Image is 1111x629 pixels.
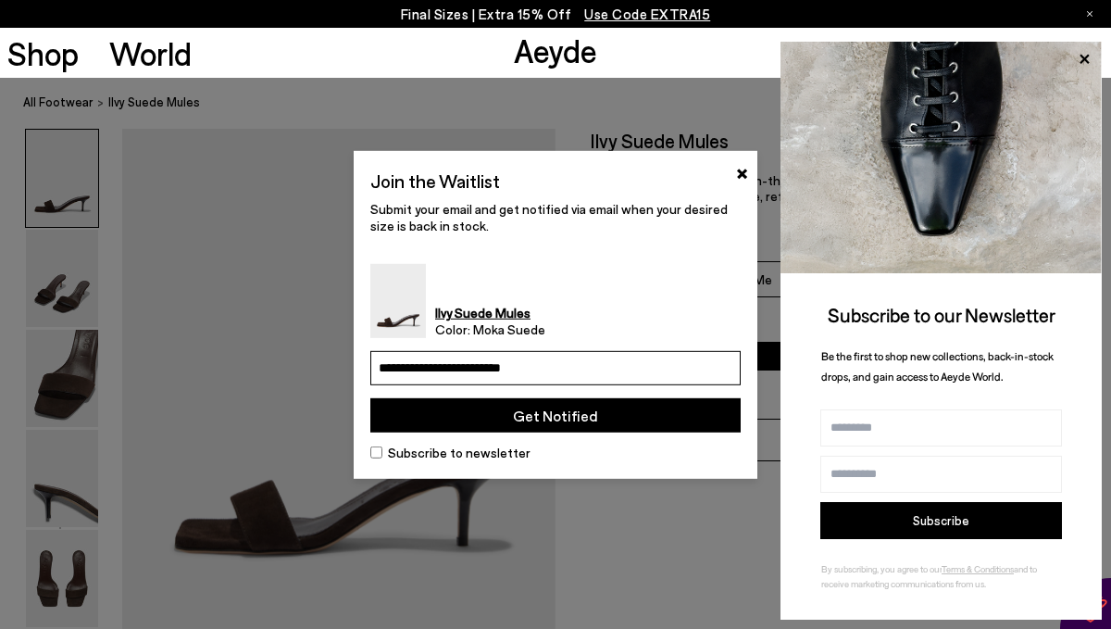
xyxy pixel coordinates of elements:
button: Get Notified [370,398,741,433]
h2: Join the Waitlist [370,167,500,193]
span: Be the first to shop new collections, back-in-stock drops, and gain access to Aeyde World. [821,349,1054,384]
a: World [109,37,192,69]
a: Shop [7,37,79,69]
img: ca3f721fb6ff708a270709c41d776025.jpg [780,42,1102,273]
p: Submit your email and get notified via email when your desired size is back in stock. [370,200,741,233]
button: Subscribe [820,502,1062,539]
span: By subscribing, you agree to our [821,563,942,574]
a: Terms & Conditions [942,563,1014,574]
p: Final Sizes | Extra 15% Off [401,3,711,26]
span: Navigate to /collections/ss25-final-sizes [584,6,710,22]
img: Ilvy Suede Mules [370,264,426,338]
input: Subscribe to newsletter [370,447,382,459]
a: Aeyde [514,31,597,69]
span: Subscribe to our Newsletter [828,303,1055,326]
label: Subscribe to newsletter [370,443,741,462]
button: × [736,159,748,182]
strong: Ilvy Suede Mules [435,304,545,321]
span: Color: Moka Suede [435,321,545,338]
